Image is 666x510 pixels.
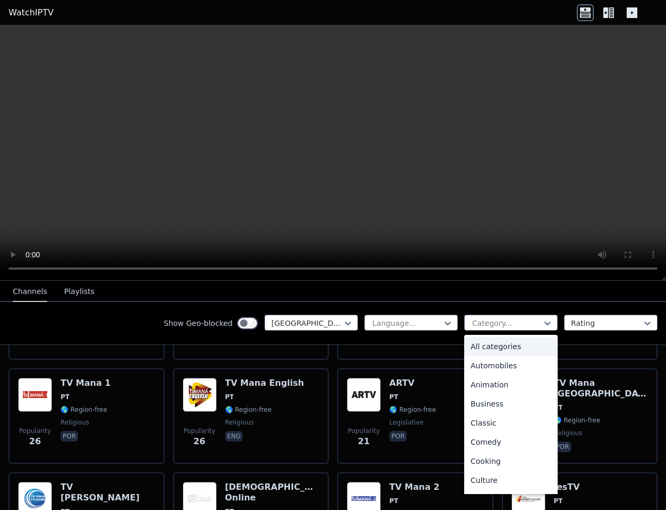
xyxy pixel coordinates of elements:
[389,393,398,401] span: PT
[19,427,51,435] span: Popularity
[64,282,95,302] button: Playlists
[464,433,558,452] div: Comedy
[554,442,571,452] p: por
[464,471,558,490] div: Culture
[347,378,381,412] img: ARTV
[464,337,558,356] div: All categories
[61,431,78,442] p: por
[61,482,155,503] h6: TV [PERSON_NAME]
[464,490,558,509] div: Documentary
[358,435,370,448] span: 21
[554,429,583,437] span: religious
[225,378,304,388] h6: TV Mana English
[348,427,380,435] span: Popularity
[61,405,107,414] span: 🌎 Region-free
[61,418,89,427] span: religious
[225,393,234,401] span: PT
[389,418,423,427] span: legislative
[554,482,601,492] h6: iesTV
[389,482,439,492] h6: TV Mana 2
[8,6,54,19] a: WatchIPTV
[464,356,558,375] div: Automobiles
[464,452,558,471] div: Cooking
[464,375,558,394] div: Animation
[389,405,436,414] span: 🌎 Region-free
[13,282,47,302] button: Channels
[389,497,398,505] span: PT
[61,378,110,388] h6: TV Mana 1
[183,378,217,412] img: TV Mana English
[183,427,215,435] span: Popularity
[193,435,205,448] span: 26
[554,497,563,505] span: PT
[389,378,436,388] h6: ARTV
[225,405,272,414] span: 🌎 Region-free
[554,403,563,412] span: PT
[61,393,70,401] span: PT
[164,318,233,329] label: Show Geo-blocked
[554,378,648,399] h6: TV Mana [GEOGRAPHIC_DATA]
[29,435,41,448] span: 26
[554,416,601,425] span: 🌎 Region-free
[464,394,558,413] div: Business
[225,418,254,427] span: religious
[18,378,52,412] img: TV Mana 1
[225,431,243,442] p: eng
[464,413,558,433] div: Classic
[225,482,320,503] h6: [DEMOGRAPHIC_DATA] Online
[389,431,407,442] p: por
